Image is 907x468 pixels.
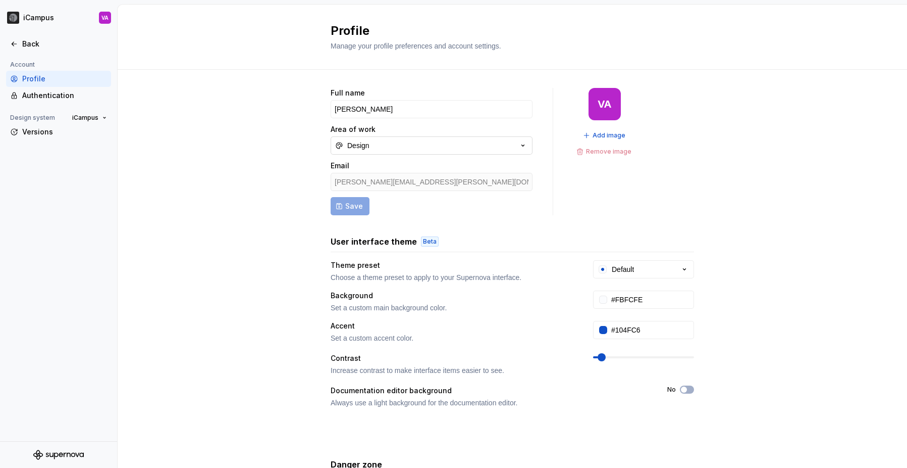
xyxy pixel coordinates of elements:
[72,114,98,122] span: iCampus
[6,36,111,52] a: Back
[331,365,575,376] div: Increase contrast to make interface items easier to see.
[347,141,369,151] div: Design
[101,14,109,22] div: VA
[6,59,39,71] div: Account
[612,264,634,274] div: Default
[331,272,575,283] div: Choose a theme preset to apply to your Supernova interface.
[22,39,107,49] div: Back
[22,90,107,101] div: Authentication
[6,112,59,124] div: Design system
[23,13,54,23] div: iCampus
[331,303,575,313] div: Set a custom main background color.
[331,23,682,39] h2: Profile
[593,131,625,139] span: Add image
[6,71,111,87] a: Profile
[421,237,439,247] div: Beta
[331,353,575,363] div: Contrast
[22,74,107,84] div: Profile
[331,386,649,396] div: Documentation editor background
[580,128,630,143] button: Add image
[331,88,365,98] label: Full name
[667,386,676,394] label: No
[607,321,694,339] input: #104FC6
[331,291,575,301] div: Background
[7,12,19,24] img: 3ce36157-9fde-47d2-9eb8-fa8ebb961d3d.png
[2,7,115,29] button: iCampusVA
[607,291,694,309] input: #FFFFFF
[33,450,84,460] svg: Supernova Logo
[331,42,501,50] span: Manage your profile preferences and account settings.
[331,321,575,331] div: Accent
[331,236,417,248] h3: User interface theme
[331,260,575,270] div: Theme preset
[22,127,107,137] div: Versions
[598,100,612,108] div: VA
[6,124,111,140] a: Versions
[593,260,694,278] button: Default
[331,161,349,171] label: Email
[331,124,376,134] label: Area of work
[6,87,111,104] a: Authentication
[331,333,575,343] div: Set a custom accent color.
[331,398,649,408] div: Always use a light background for the documentation editor.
